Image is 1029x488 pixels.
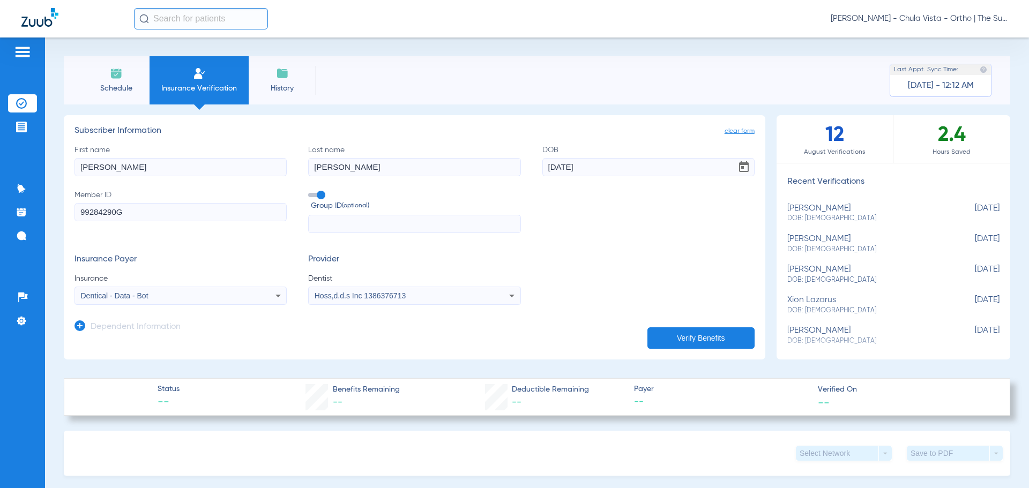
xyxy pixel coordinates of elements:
h3: Insurance Payer [74,254,287,265]
div: 2.4 [893,115,1010,163]
span: History [257,83,308,94]
span: Deductible Remaining [512,384,589,395]
span: Insurance [74,273,287,284]
button: Open calendar [733,156,755,178]
div: 12 [777,115,893,163]
h3: Subscriber Information [74,126,755,137]
span: Schedule [91,83,141,94]
img: hamburger-icon [14,46,31,58]
h3: Recent Verifications [777,177,1010,187]
h3: Dependent Information [91,322,181,333]
input: Search for patients [134,8,268,29]
span: Payer [634,384,809,395]
span: Dentist [308,273,520,284]
span: [DATE] [946,295,1000,315]
span: Hours Saved [893,147,1010,157]
span: DOB: [DEMOGRAPHIC_DATA] [787,214,946,223]
span: -- [634,395,809,409]
input: Member ID [74,203,287,221]
span: Hoss,d.d.s Inc 1386376713 [315,291,406,300]
img: Schedule [110,67,123,80]
img: History [276,67,289,80]
span: Status [158,384,180,395]
div: [PERSON_NAME] [787,204,946,223]
span: -- [818,396,830,408]
label: DOB [542,145,755,176]
img: Search Icon [139,14,149,24]
div: xion lazarus [787,295,946,315]
span: Group ID [311,200,520,212]
input: DOBOpen calendar [542,158,755,176]
img: Zuub Logo [21,8,58,27]
span: DOB: [DEMOGRAPHIC_DATA] [787,306,946,316]
span: Insurance Verification [158,83,241,94]
span: [DATE] [946,204,1000,223]
span: [PERSON_NAME] - Chula Vista - Ortho | The Super Dentists [831,13,1008,24]
span: clear form [725,126,755,137]
label: First name [74,145,287,176]
span: DOB: [DEMOGRAPHIC_DATA] [787,245,946,254]
span: Last Appt. Sync Time: [894,64,958,75]
button: Verify Benefits [647,327,755,349]
span: Dentical - Data - Bot [81,291,148,300]
h3: Provider [308,254,520,265]
img: last sync help info [980,66,987,73]
input: Last name [308,158,520,176]
span: Verified On [818,384,993,395]
label: Member ID [74,190,287,234]
span: -- [333,397,342,407]
span: -- [158,395,180,410]
span: [DATE] [946,265,1000,284]
span: -- [512,397,521,407]
span: [DATE] - 12:12 AM [908,80,974,91]
small: (optional) [342,200,369,212]
label: Last name [308,145,520,176]
input: First name [74,158,287,176]
span: Benefits Remaining [333,384,400,395]
span: DOB: [DEMOGRAPHIC_DATA] [787,275,946,285]
div: [PERSON_NAME] [787,265,946,284]
div: [PERSON_NAME] [787,234,946,254]
span: [DATE] [946,234,1000,254]
span: August Verifications [777,147,893,157]
img: Manual Insurance Verification [193,67,206,80]
div: [PERSON_NAME] [787,326,946,346]
span: [DATE] [946,326,1000,346]
iframe: Chat Widget [975,437,1029,488]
